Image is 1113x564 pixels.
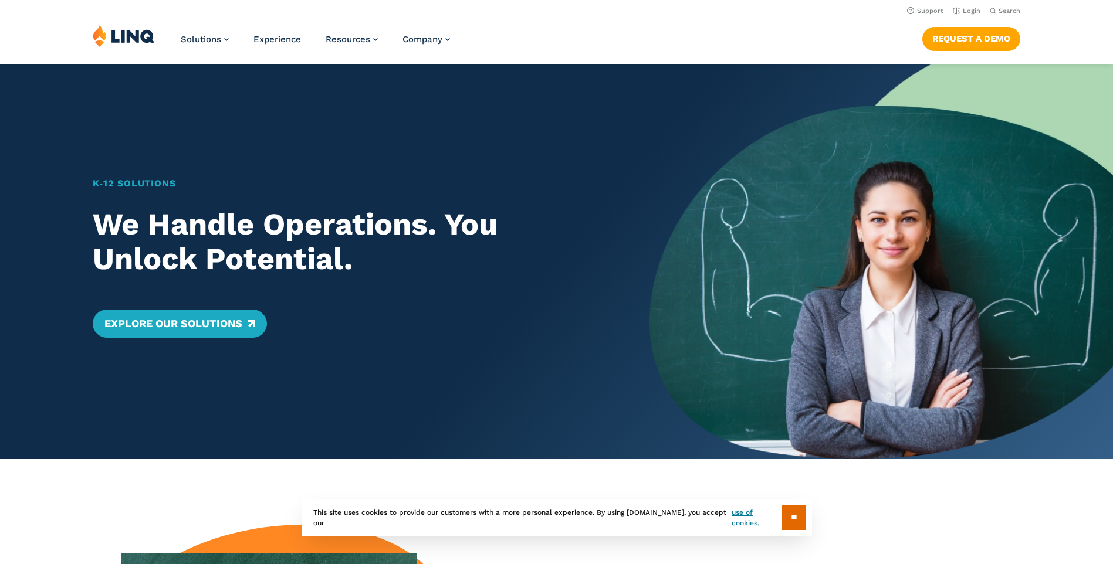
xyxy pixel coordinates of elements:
[732,507,782,528] a: use of cookies.
[93,25,155,47] img: LINQ | K‑12 Software
[922,27,1020,50] a: Request a Demo
[93,176,604,191] h1: K‑12 Solutions
[253,34,301,45] a: Experience
[999,7,1020,15] span: Search
[326,34,370,45] span: Resources
[181,34,221,45] span: Solutions
[649,64,1113,459] img: Home Banner
[922,25,1020,50] nav: Button Navigation
[953,7,980,15] a: Login
[326,34,378,45] a: Resources
[990,6,1020,15] button: Open Search Bar
[402,34,442,45] span: Company
[181,34,229,45] a: Solutions
[93,207,604,277] h2: We Handle Operations. You Unlock Potential.
[402,34,450,45] a: Company
[907,7,943,15] a: Support
[181,25,450,63] nav: Primary Navigation
[302,499,812,536] div: This site uses cookies to provide our customers with a more personal experience. By using [DOMAIN...
[93,310,267,338] a: Explore Our Solutions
